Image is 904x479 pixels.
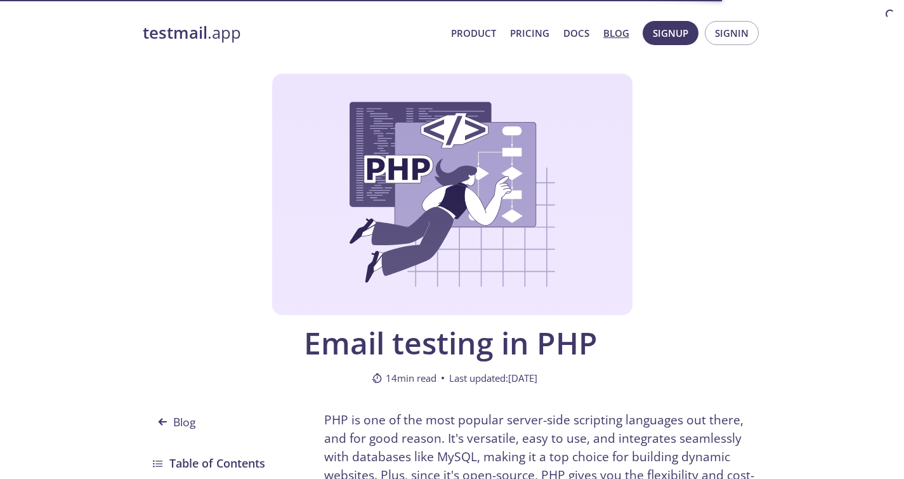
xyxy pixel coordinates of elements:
[705,21,759,45] button: Signin
[451,25,496,41] a: Product
[169,454,265,472] h3: Table of Contents
[153,392,284,439] a: Blog
[653,25,688,41] span: Signup
[143,22,441,44] a: testmail.app
[153,410,204,434] span: Blog
[234,325,668,360] span: Email testing in PHP
[563,25,589,41] a: Docs
[143,22,207,44] strong: testmail
[449,370,537,386] span: Last updated: [DATE]
[510,25,549,41] a: Pricing
[643,21,698,45] button: Signup
[372,370,436,386] span: 14 min read
[603,25,629,41] a: Blog
[715,25,749,41] span: Signin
